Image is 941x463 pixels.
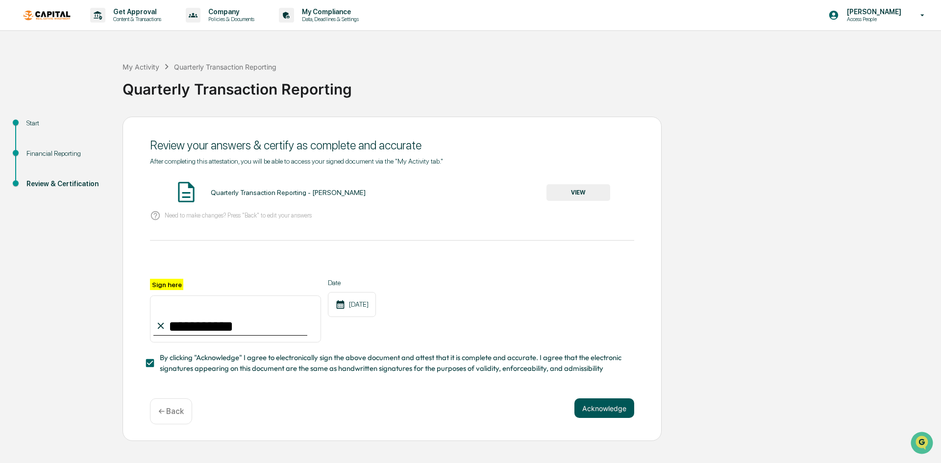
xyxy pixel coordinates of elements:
[294,8,364,16] p: My Compliance
[71,124,79,132] div: 🗄️
[10,143,18,151] div: 🔎
[25,45,162,55] input: Clear
[211,189,366,196] div: Quarterly Transaction Reporting - [PERSON_NAME]
[150,157,443,165] span: After completing this attestation, you will be able to access your signed document via the "My Ac...
[81,123,122,133] span: Attestations
[174,180,198,204] img: Document Icon
[10,75,27,93] img: 1746055101610-c473b297-6a78-478c-a979-82029cc54cd1
[574,398,634,418] button: Acknowledge
[839,8,906,16] p: [PERSON_NAME]
[10,124,18,132] div: 🖐️
[150,138,634,152] div: Review your answers & certify as complete and accurate
[123,63,159,71] div: My Activity
[26,118,107,128] div: Start
[33,85,124,93] div: We're available if you need us!
[165,212,312,219] p: Need to make changes? Press "Back" to edit your answers
[10,21,178,36] p: How can we help?
[105,16,166,23] p: Content & Transactions
[67,120,125,137] a: 🗄️Attestations
[174,63,276,71] div: Quarterly Transaction Reporting
[200,16,259,23] p: Policies & Documents
[33,75,161,85] div: Start new chat
[294,16,364,23] p: Data, Deadlines & Settings
[26,179,107,189] div: Review & Certification
[6,120,67,137] a: 🖐️Preclearance
[123,73,936,98] div: Quarterly Transaction Reporting
[69,166,119,173] a: Powered byPylon
[910,431,936,457] iframe: Open customer support
[546,184,610,201] button: VIEW
[98,166,119,173] span: Pylon
[160,352,626,374] span: By clicking "Acknowledge" I agree to electronically sign the above document and attest that it is...
[6,138,66,156] a: 🔎Data Lookup
[328,279,376,287] label: Date
[167,78,178,90] button: Start new chat
[150,279,183,290] label: Sign here
[105,8,166,16] p: Get Approval
[20,123,63,133] span: Preclearance
[158,407,184,416] p: ← Back
[20,142,62,152] span: Data Lookup
[26,148,107,159] div: Financial Reporting
[200,8,259,16] p: Company
[24,10,71,21] img: logo
[839,16,906,23] p: Access People
[328,292,376,317] div: [DATE]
